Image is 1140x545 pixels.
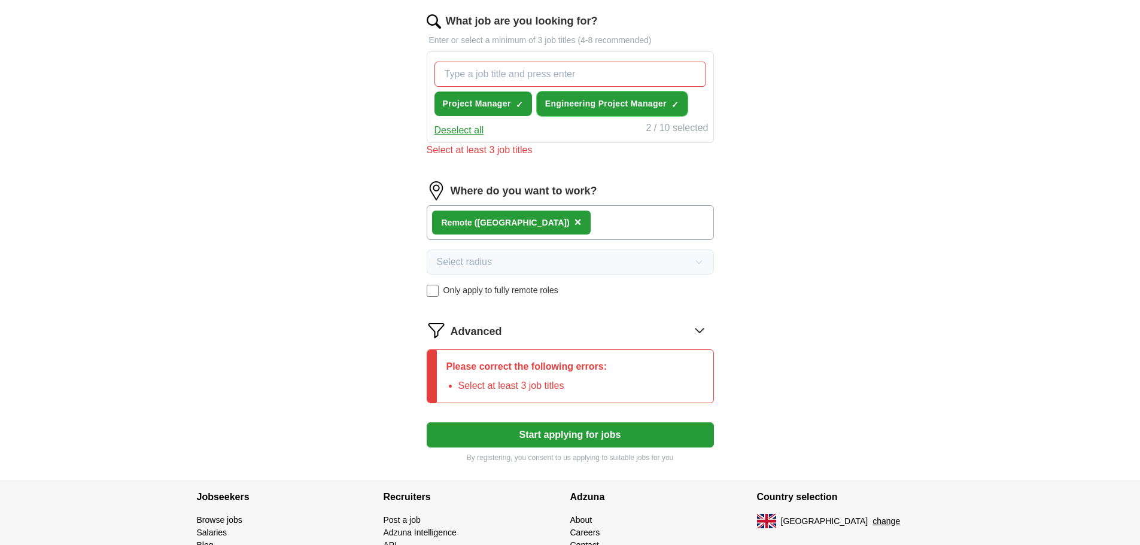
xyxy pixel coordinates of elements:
[427,14,441,29] img: search.png
[451,183,597,199] label: Where do you want to work?
[458,379,607,393] li: Select at least 3 job titles
[434,123,484,138] button: Deselect all
[427,34,714,47] p: Enter or select a minimum of 3 job titles (4-8 recommended)
[574,215,582,229] span: ×
[446,360,607,374] p: Please correct the following errors:
[443,98,511,110] span: Project Manager
[574,214,582,232] button: ×
[442,217,570,229] div: Remote ([GEOGRAPHIC_DATA])
[671,100,679,109] span: ✓
[537,92,688,116] button: Engineering Project Manager✓
[873,515,900,528] button: change
[446,13,598,29] label: What job are you looking for?
[434,92,532,116] button: Project Manager✓
[437,255,493,269] span: Select radius
[757,514,776,528] img: UK flag
[451,324,502,340] span: Advanced
[384,528,457,537] a: Adzuna Intelligence
[516,100,523,109] span: ✓
[570,515,592,525] a: About
[427,181,446,200] img: location.png
[443,284,558,297] span: Only apply to fully remote roles
[427,321,446,340] img: filter
[757,480,944,514] h4: Country selection
[197,515,242,525] a: Browse jobs
[427,452,714,463] p: By registering, you consent to us applying to suitable jobs for you
[646,121,708,138] div: 2 / 10 selected
[545,98,667,110] span: Engineering Project Manager
[427,422,714,447] button: Start applying for jobs
[384,515,421,525] a: Post a job
[427,143,714,157] div: Select at least 3 job titles
[427,285,439,297] input: Only apply to fully remote roles
[427,249,714,275] button: Select radius
[781,515,868,528] span: [GEOGRAPHIC_DATA]
[570,528,600,537] a: Careers
[434,62,706,87] input: Type a job title and press enter
[197,528,227,537] a: Salaries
